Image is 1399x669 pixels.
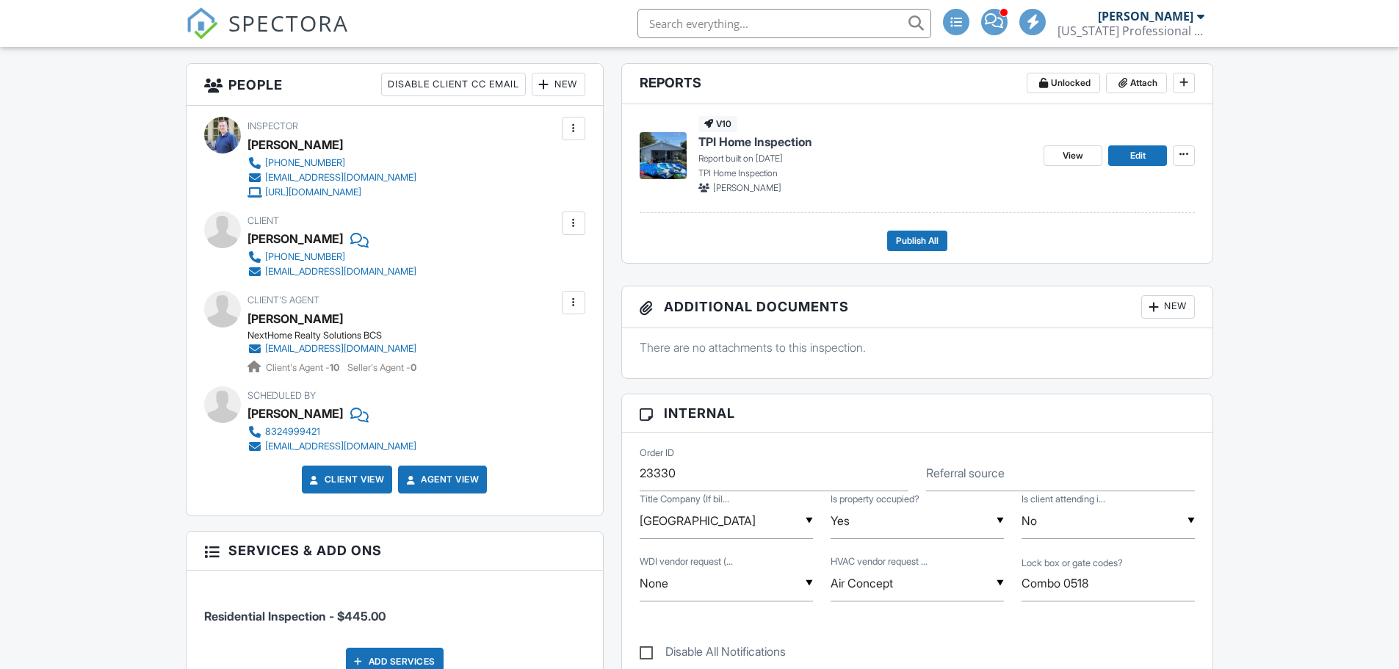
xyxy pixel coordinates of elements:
[622,286,1213,328] h3: Additional Documents
[266,362,341,373] span: Client's Agent -
[403,472,479,487] a: Agent View
[247,228,343,250] div: [PERSON_NAME]
[926,465,1005,481] label: Referral source
[1022,565,1195,601] input: Lock box or gate codes?
[640,493,729,506] label: Title Company (If billing to closing)
[1141,295,1195,319] div: New
[532,73,585,96] div: New
[640,446,674,460] label: Order ID
[640,555,733,568] label: WDI vendor request (billed separately)
[204,582,585,636] li: Service: Residential Inspection
[637,9,931,38] input: Search everything...
[265,441,416,452] div: [EMAIL_ADDRESS][DOMAIN_NAME]
[247,215,279,226] span: Client
[247,402,343,424] div: [PERSON_NAME]
[247,330,428,341] div: NextHome Realty Solutions BCS
[330,362,339,373] strong: 10
[411,362,416,373] strong: 0
[247,439,416,454] a: [EMAIL_ADDRESS][DOMAIN_NAME]
[247,156,416,170] a: [PHONE_NUMBER]
[247,341,416,356] a: [EMAIL_ADDRESS][DOMAIN_NAME]
[307,472,385,487] a: Client View
[265,343,416,355] div: [EMAIL_ADDRESS][DOMAIN_NAME]
[831,493,919,506] label: Is property occupied?
[247,390,316,401] span: Scheduled By
[247,250,416,264] a: [PHONE_NUMBER]
[265,187,361,198] div: [URL][DOMAIN_NAME]
[247,264,416,279] a: [EMAIL_ADDRESS][DOMAIN_NAME]
[640,645,786,663] label: Disable All Notifications
[831,555,928,568] label: HVAC vendor request (billed separately)
[265,426,320,438] div: 8324999421
[204,609,386,623] span: Residential Inspection - $445.00
[265,172,416,184] div: [EMAIL_ADDRESS][DOMAIN_NAME]
[1098,9,1193,23] div: [PERSON_NAME]
[186,7,218,40] img: The Best Home Inspection Software - Spectora
[265,157,345,169] div: [PHONE_NUMBER]
[1022,493,1105,506] label: Is client attending inspection?
[381,73,526,96] div: Disable Client CC Email
[640,339,1196,355] p: There are no attachments to this inspection.
[228,7,349,38] span: SPECTORA
[265,266,416,278] div: [EMAIL_ADDRESS][DOMAIN_NAME]
[187,532,603,570] h3: Services & Add ons
[265,251,345,263] div: [PHONE_NUMBER]
[186,20,349,51] a: SPECTORA
[247,120,298,131] span: Inspector
[1058,23,1204,38] div: Texas Professional Inspections
[247,308,343,330] a: [PERSON_NAME]
[247,134,343,156] div: [PERSON_NAME]
[347,362,416,373] span: Seller's Agent -
[247,185,416,200] a: [URL][DOMAIN_NAME]
[187,64,603,106] h3: People
[247,294,319,305] span: Client's Agent
[247,424,416,439] a: 8324999421
[247,170,416,185] a: [EMAIL_ADDRESS][DOMAIN_NAME]
[1022,557,1123,570] label: Lock box or gate codes?
[622,394,1213,433] h3: Internal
